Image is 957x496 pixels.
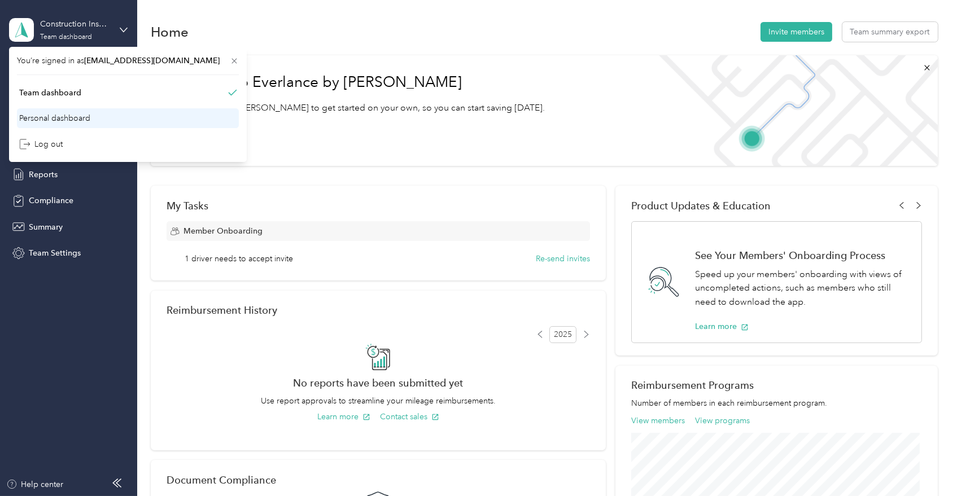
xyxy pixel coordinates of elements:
[167,395,589,407] p: Use report approvals to streamline your mileage reimbursements.
[151,26,189,38] h1: Home
[761,22,832,42] button: Invite members
[40,34,92,41] div: Team dashboard
[29,247,81,259] span: Team Settings
[631,200,771,212] span: Product Updates & Education
[40,18,111,30] div: Construction Inspection Group
[167,474,276,486] h2: Document Compliance
[536,253,590,265] button: Re-send invites
[183,225,263,237] span: Member Onboarding
[842,22,938,42] button: Team summary export
[29,195,73,207] span: Compliance
[6,479,64,490] button: Help center
[894,433,957,496] iframe: Everlance-gr Chat Button Frame
[549,326,576,343] span: 2025
[695,249,909,261] h1: See Your Members' Onboarding Process
[29,169,58,181] span: Reports
[167,304,277,316] h2: Reimbursement History
[17,55,239,67] span: You’re signed in as
[19,112,90,124] div: Personal dashboard
[167,101,545,115] p: Read our step-by-[PERSON_NAME] to get started on your own, so you can start saving [DATE].
[29,221,63,233] span: Summary
[631,415,685,427] button: View members
[695,321,749,332] button: Learn more
[167,200,589,212] div: My Tasks
[84,56,220,65] span: [EMAIL_ADDRESS][DOMAIN_NAME]
[631,379,921,391] h2: Reimbursement Programs
[19,87,81,99] div: Team dashboard
[631,397,921,409] p: Number of members in each reimbursement program.
[695,267,909,309] p: Speed up your members' onboarding with views of uncompleted actions, such as members who still ne...
[185,253,293,265] span: 1 driver needs to accept invite
[695,415,750,427] button: View programs
[167,377,589,389] h2: No reports have been submitted yet
[167,73,545,91] h1: Welcome to Everlance by [PERSON_NAME]
[317,411,370,423] button: Learn more
[19,138,63,150] div: Log out
[648,55,937,166] img: Welcome to everlance
[380,411,439,423] button: Contact sales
